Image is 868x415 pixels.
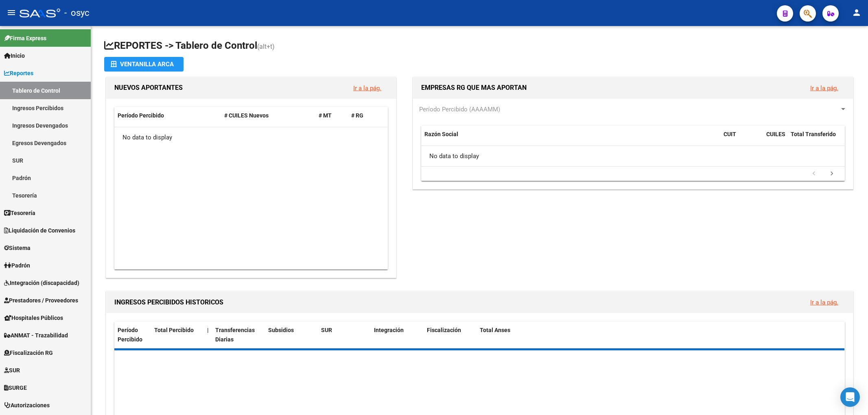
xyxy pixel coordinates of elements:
span: INGRESOS PERCIBIDOS HISTORICOS [114,298,223,306]
span: EMPRESAS RG QUE MAS APORTAN [421,84,527,91]
span: Reportes [4,69,33,78]
span: Hospitales Públicos [4,313,63,322]
div: No data to display [114,127,387,148]
datatable-header-cell: CUILES [763,126,787,152]
mat-icon: person [852,8,861,17]
span: Período Percibido (AAAAMM) [419,106,500,113]
datatable-header-cell: Total Percibido [151,322,204,348]
span: Total Anses [480,327,510,333]
datatable-header-cell: # MT [315,107,348,124]
span: CUIT [724,131,736,137]
datatable-header-cell: | [204,322,212,348]
span: # MT [319,112,332,119]
span: Integración (discapacidad) [4,278,79,287]
span: - osyc [64,4,90,22]
span: Subsidios [268,327,294,333]
a: go to next page [824,169,840,178]
button: Ir a la pág. [804,80,845,96]
datatable-header-cell: Período Percibido [114,322,151,348]
a: Ir a la pág. [810,299,838,306]
span: Firma Express [4,34,46,43]
datatable-header-cell: CUIT [720,126,763,152]
span: Sistema [4,243,31,252]
a: Ir a la pág. [810,85,838,92]
datatable-header-cell: SUR [318,322,371,348]
span: SURGE [4,383,27,392]
h1: REPORTES -> Tablero de Control [104,39,855,53]
datatable-header-cell: Período Percibido [114,107,221,124]
button: Ir a la pág. [804,295,845,310]
span: Período Percibido [118,327,142,343]
div: Open Intercom Messenger [840,387,860,407]
span: Fiscalización RG [4,348,53,357]
span: Total Transferido [791,131,836,137]
a: Ir a la pág. [353,85,381,92]
span: Inicio [4,51,25,60]
span: Padrón [4,261,30,270]
datatable-header-cell: Integración [371,322,424,348]
span: Total Percibido [154,327,194,333]
datatable-header-cell: Razón Social [421,126,720,152]
span: SUR [4,366,20,375]
span: Integración [374,327,404,333]
datatable-header-cell: Subsidios [265,322,318,348]
span: # CUILES Nuevos [224,112,269,119]
span: SUR [321,327,332,333]
span: (alt+t) [257,43,275,50]
div: Ventanilla ARCA [111,57,177,72]
span: Transferencias Diarias [215,327,255,343]
span: Razón Social [424,131,458,137]
datatable-header-cell: Transferencias Diarias [212,322,265,348]
div: No data to display [421,146,844,166]
button: Ventanilla ARCA [104,57,184,72]
mat-icon: menu [7,8,16,17]
span: Tesorería [4,209,35,217]
span: Liquidación de Convenios [4,226,75,235]
span: ANMAT - Trazabilidad [4,331,68,340]
a: go to previous page [806,169,822,178]
span: Autorizaciones [4,401,50,410]
span: NUEVOS APORTANTES [114,84,183,91]
datatable-header-cell: Total Anses [477,322,837,348]
datatable-header-cell: # CUILES Nuevos [221,107,315,124]
datatable-header-cell: # RG [348,107,380,124]
datatable-header-cell: Total Transferido [787,126,844,152]
span: CUILES [766,131,785,137]
span: Período Percibido [118,112,164,119]
span: Fiscalización [427,327,461,333]
datatable-header-cell: Fiscalización [424,322,477,348]
button: Ir a la pág. [347,80,388,96]
span: # RG [351,112,363,119]
span: | [207,327,209,333]
span: Prestadores / Proveedores [4,296,78,305]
